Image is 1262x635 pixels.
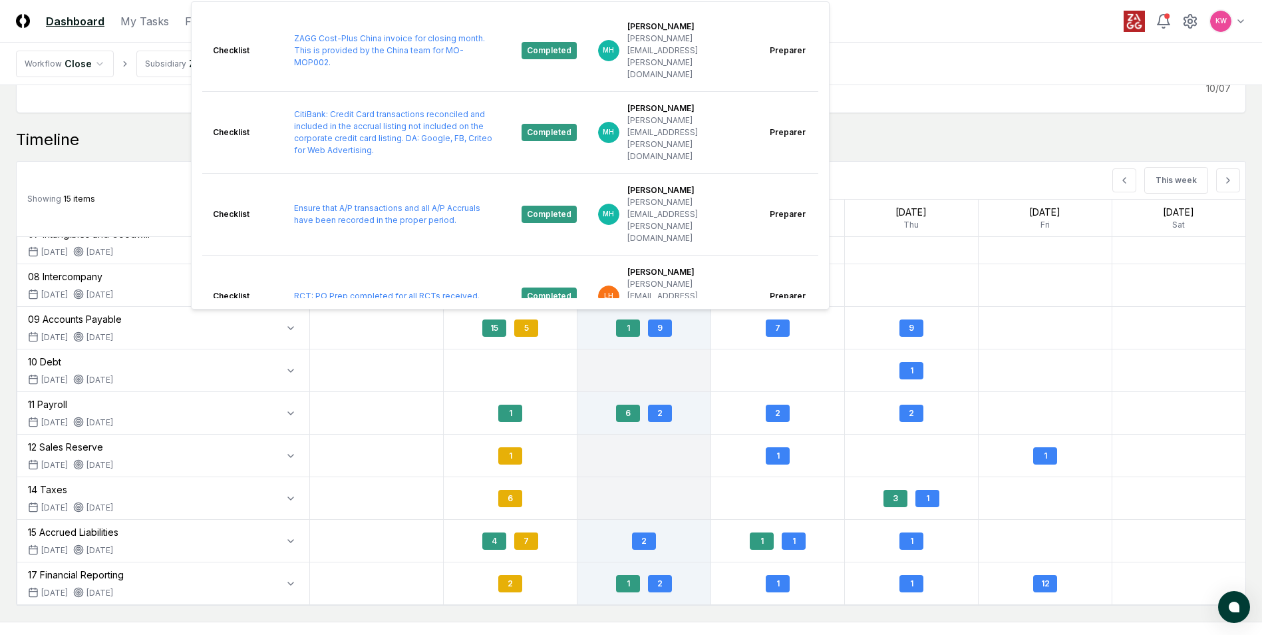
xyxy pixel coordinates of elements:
[899,362,923,379] div: 1
[514,319,538,337] div: 5
[41,459,68,471] span: [DATE]
[522,288,577,305] div: Completed
[1218,591,1250,623] button: atlas-launcher
[28,355,113,369] div: 10 Debt
[41,502,68,514] span: [DATE]
[915,490,939,507] div: 1
[73,331,113,343] div: [DATE]
[73,587,113,599] div: [DATE]
[1215,16,1227,26] span: KW
[25,58,62,70] div: Workflow
[766,405,790,422] div: 2
[185,13,222,29] a: Folders
[1033,575,1057,592] div: 12
[648,319,672,337] div: 9
[120,13,169,29] a: My Tasks
[514,532,538,550] div: 7
[845,205,978,219] div: [DATE]
[766,319,790,337] div: 7
[145,58,186,70] div: Subsidiary
[1144,167,1208,194] button: This week
[482,319,506,337] div: 15
[41,417,68,429] span: [DATE]
[28,483,113,497] div: 14 Taxes
[979,205,1112,219] div: [DATE]
[1033,447,1057,465] div: 1
[73,459,113,471] div: [DATE]
[648,405,672,422] div: 2
[1209,9,1233,33] button: KW
[41,544,68,556] span: [DATE]
[202,173,283,255] td: Checklist
[498,490,522,507] div: 6
[1112,205,1245,219] div: [DATE]
[73,246,113,258] div: [DATE]
[616,319,640,337] div: 1
[28,440,113,454] div: 12 Sales Reserve
[498,575,522,592] div: 2
[28,397,113,411] div: 11 Payroll
[616,405,640,422] div: 6
[627,278,748,326] div: [PERSON_NAME][EMAIL_ADDRESS][PERSON_NAME][DOMAIN_NAME]
[27,194,61,204] span: Showing
[883,490,907,507] div: 3
[627,196,748,244] div: [PERSON_NAME][EMAIL_ADDRESS][PERSON_NAME][DOMAIN_NAME]
[28,568,124,582] div: 17 Financial Reporting
[294,291,480,301] a: RCT: PO Prep completed for all RCTs received.
[899,532,923,550] div: 1
[73,502,113,514] div: [DATE]
[766,447,790,465] div: 1
[899,319,923,337] div: 9
[979,219,1112,231] div: Fri
[27,193,95,205] div: 15 items
[1112,219,1245,231] div: Sat
[16,14,30,28] img: Logo
[41,374,68,386] span: [DATE]
[41,587,68,599] span: [DATE]
[41,331,68,343] span: [DATE]
[750,532,774,550] div: 1
[648,575,672,592] div: 2
[28,312,122,326] div: 09 Accounts Payable
[498,405,522,422] div: 1
[627,266,748,278] div: [PERSON_NAME]
[73,289,113,301] div: [DATE]
[73,374,113,386] div: [DATE]
[845,219,978,231] div: Thu
[1124,11,1145,32] img: ZAGG logo
[498,447,522,465] div: 1
[899,405,923,422] div: 2
[28,270,113,284] div: 08 Intercompany
[632,532,656,550] div: 2
[616,575,640,592] div: 1
[41,289,68,301] span: [DATE]
[482,532,506,550] div: 4
[759,255,818,337] td: preparer
[782,532,806,550] div: 1
[759,173,818,255] td: preparer
[202,255,283,337] td: Checklist
[28,525,118,539] div: 15 Accrued Liabilities
[46,13,104,29] a: Dashboard
[899,575,923,592] div: 1
[41,246,68,258] span: [DATE]
[604,291,613,301] span: LH
[16,51,384,77] nav: breadcrumb
[766,575,790,592] div: 1
[73,417,113,429] div: [DATE]
[16,129,1246,150] div: Timeline
[73,544,113,556] div: [DATE]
